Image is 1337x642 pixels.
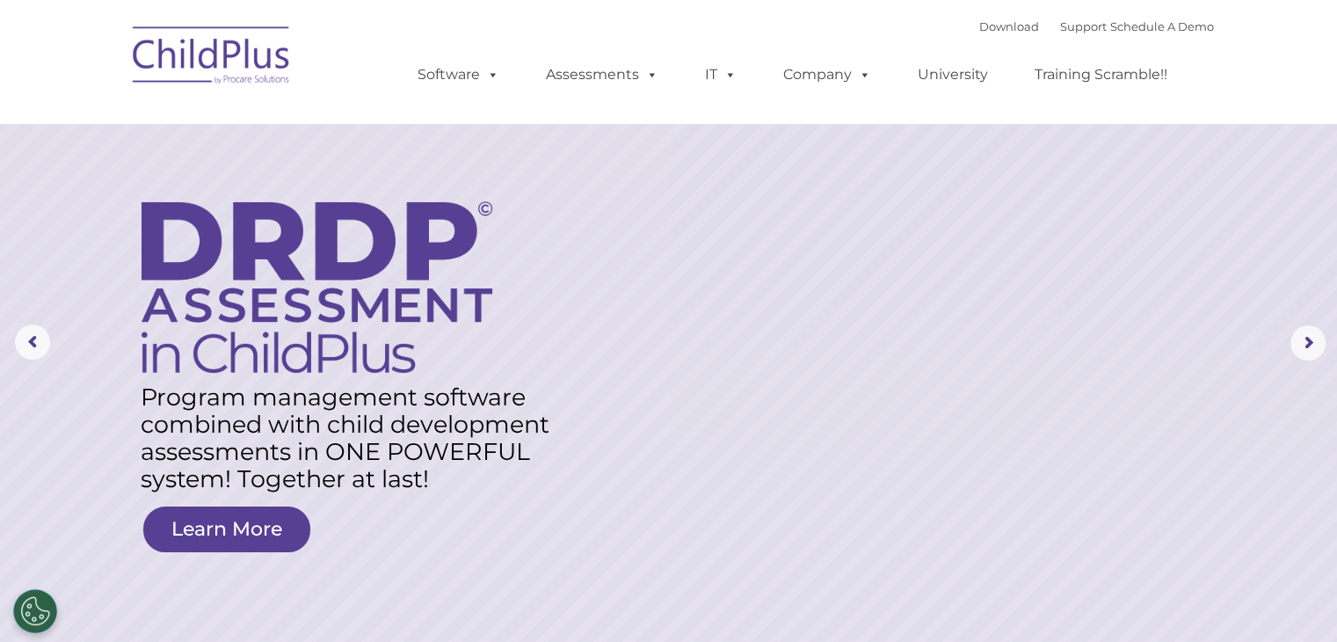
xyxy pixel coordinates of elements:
[244,188,319,201] span: Phone number
[142,201,492,373] img: DRDP Assessment in ChildPlus
[124,14,300,102] img: ChildPlus by Procare Solutions
[143,507,310,552] a: Learn More
[900,57,1006,92] a: University
[687,57,754,92] a: IT
[141,383,569,492] rs-layer: Program management software combined with child development assessments in ONE POWERFUL system! T...
[244,116,298,129] span: Last name
[766,57,889,92] a: Company
[979,19,1214,33] font: |
[1110,19,1214,33] a: Schedule A Demo
[400,57,517,92] a: Software
[1060,19,1107,33] a: Support
[1017,57,1185,92] a: Training Scramble!!
[13,589,57,633] button: Cookies Settings
[979,19,1039,33] a: Download
[528,57,676,92] a: Assessments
